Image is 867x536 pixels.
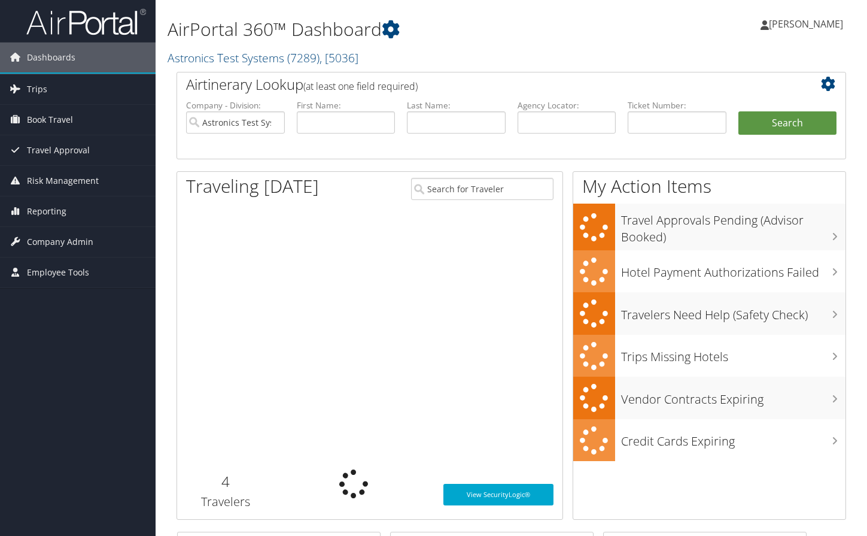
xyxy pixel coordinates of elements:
a: Vendor Contracts Expiring [573,377,846,419]
h3: Travelers Need Help (Safety Check) [621,301,846,323]
label: Company - Division: [186,99,285,111]
a: Astronics Test Systems [168,50,358,66]
span: (at least one field required) [303,80,418,93]
img: airportal-logo.png [26,8,146,36]
span: Trips [27,74,47,104]
a: Credit Cards Expiring [573,419,846,462]
label: Agency Locator: [518,99,616,111]
input: Search for Traveler [411,178,554,200]
h3: Travelers [186,493,264,510]
span: Employee Tools [27,258,89,287]
h3: Trips Missing Hotels [621,343,846,365]
span: Book Travel [27,105,73,135]
h3: Credit Cards Expiring [621,427,846,450]
h2: Airtinerary Lookup [186,74,781,95]
h3: Travel Approvals Pending (Advisor Booked) [621,206,846,246]
a: Hotel Payment Authorizations Failed [573,250,846,293]
h3: Hotel Payment Authorizations Failed [621,258,846,281]
h1: Traveling [DATE] [186,174,319,199]
a: Travel Approvals Pending (Advisor Booked) [573,204,846,250]
label: Last Name: [407,99,506,111]
span: , [ 5036 ] [320,50,358,66]
label: Ticket Number: [628,99,726,111]
h1: My Action Items [573,174,846,199]
h2: 4 [186,471,264,492]
span: ( 7289 ) [287,50,320,66]
a: [PERSON_NAME] [760,6,855,42]
span: Dashboards [27,43,75,72]
h3: Vendor Contracts Expiring [621,385,846,408]
span: Travel Approval [27,135,90,165]
label: First Name: [297,99,396,111]
h1: AirPortal 360™ Dashboard [168,17,626,42]
span: Reporting [27,196,66,226]
span: Risk Management [27,166,99,196]
a: Trips Missing Hotels [573,335,846,377]
span: Company Admin [27,227,93,257]
button: Search [738,111,837,135]
span: [PERSON_NAME] [769,17,843,31]
a: Travelers Need Help (Safety Check) [573,292,846,335]
a: View SecurityLogic® [443,484,554,505]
